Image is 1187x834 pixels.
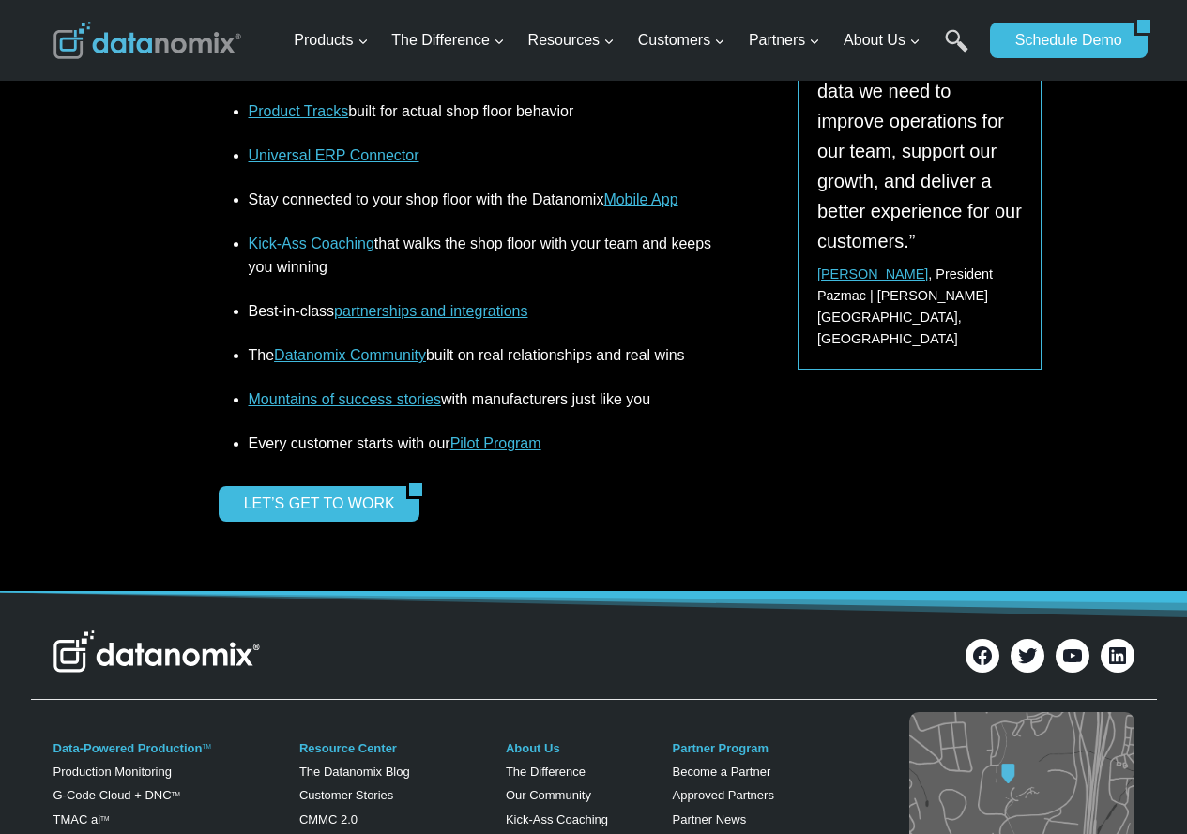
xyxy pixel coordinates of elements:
li: The built on real relationships and real wins [249,334,715,378]
li: with manufacturers just like you [249,378,715,422]
li: Best-in-class [249,290,715,334]
a: [PERSON_NAME] [817,266,928,281]
a: Pilot Program [450,435,541,451]
a: Product Tracks [249,103,349,119]
a: Datanomix Community [274,347,426,363]
li: Stay connected to your shop floor with the Datanomix [249,177,715,221]
span: The Difference [391,28,505,53]
p: “Datanomix gives us the precision performance data we need to improve operations for our team, su... [817,16,1023,256]
a: Mobile App [603,191,677,207]
a: Universal ERP Connector [249,147,419,163]
a: partnerships and integrations [334,303,527,319]
a: LET’S GET TO WORK [219,486,407,522]
img: Datanomix [53,22,241,59]
a: Search [945,29,968,71]
img: Datanomix Logo [53,630,260,672]
span: Pazmac | [PERSON_NAME][GEOGRAPHIC_DATA], [GEOGRAPHIC_DATA] [817,288,988,346]
nav: Primary Navigation [286,10,981,71]
a: Schedule Demo [990,23,1134,58]
li: Every customer starts with our [249,422,715,456]
a: Kick-Ass Coaching [249,235,374,251]
span: About Us [844,28,921,53]
li: built for actual shop floor behavior [249,89,715,133]
a: Mountains of success stories [249,391,441,407]
span: Partners [749,28,820,53]
span: , President [817,266,993,281]
span: Resources [528,28,615,53]
span: Customers [638,28,725,53]
li: that walks the shop floor with your team and keeps you winning [249,221,715,290]
span: Products [294,28,368,53]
